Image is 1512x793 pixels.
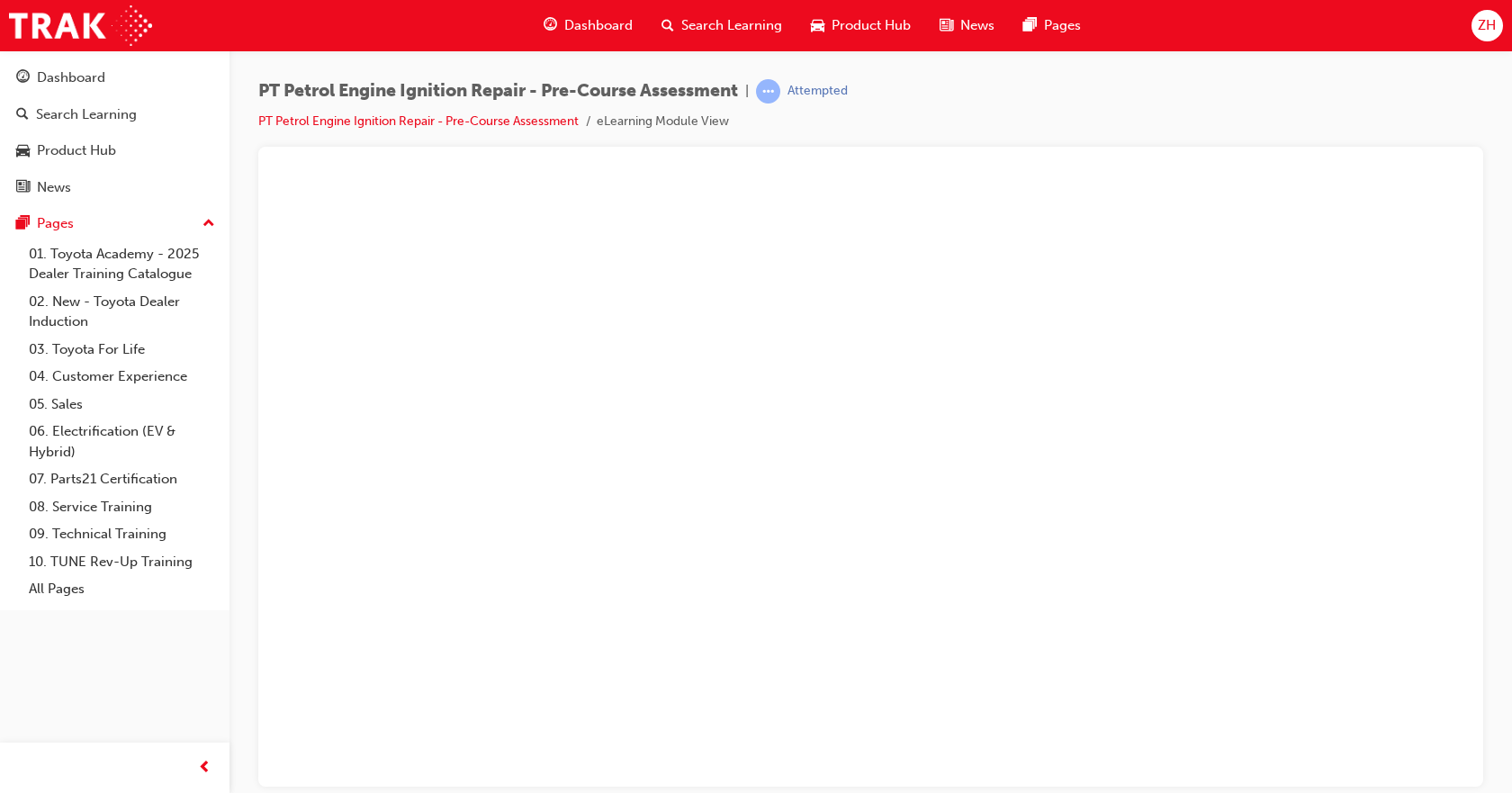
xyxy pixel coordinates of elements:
a: 01. Toyota Academy - 2025 Dealer Training Catalogue [22,240,222,288]
button: DashboardSearch LearningProduct HubNews [7,58,222,207]
div: News [37,177,71,198]
span: learningRecordVerb_ATTEMPT-icon [756,79,780,104]
span: ZH [1478,15,1496,36]
span: guage-icon [16,70,30,86]
a: 05. Sales [22,391,222,419]
span: PT Petrol Engine Ignition Repair - Pre-Course Assessment [258,81,738,102]
span: Pages [1044,15,1081,36]
span: Search Learning [681,15,782,36]
span: news-icon [940,14,953,37]
button: Pages [7,207,222,240]
a: 06. Electrification (EV & Hybrid) [22,418,222,465]
span: pages-icon [1023,14,1037,37]
a: 04. Customer Experience [22,363,222,391]
span: search-icon [661,14,674,37]
button: ZH [1471,10,1503,41]
a: pages-iconPages [1009,7,1095,44]
a: search-iconSearch Learning [647,7,796,44]
span: car-icon [811,14,824,37]
a: car-iconProduct Hub [796,7,925,44]
span: Product Hub [832,15,911,36]
span: guage-icon [544,14,557,37]
a: All Pages [22,575,222,603]
span: pages-icon [16,216,30,232]
img: Trak [9,5,152,46]
span: up-icon [202,212,215,236]
a: 07. Parts21 Certification [22,465,222,493]
span: Dashboard [564,15,633,36]
a: 02. New - Toyota Dealer Induction [22,288,222,336]
span: search-icon [16,107,29,123]
span: News [960,15,994,36]
span: news-icon [16,180,30,196]
a: news-iconNews [925,7,1009,44]
a: Dashboard [7,61,222,95]
span: prev-icon [198,757,211,779]
a: PT Petrol Engine Ignition Repair - Pre-Course Assessment [258,113,579,129]
a: 03. Toyota For Life [22,336,222,364]
div: Product Hub [37,140,116,161]
span: car-icon [16,143,30,159]
a: guage-iconDashboard [529,7,647,44]
a: Product Hub [7,134,222,167]
a: 08. Service Training [22,493,222,521]
li: eLearning Module View [597,112,729,132]
a: 09. Technical Training [22,520,222,548]
a: Search Learning [7,98,222,131]
div: Search Learning [36,104,137,125]
div: Attempted [787,83,848,100]
div: Pages [37,213,74,234]
a: 10. TUNE Rev-Up Training [22,548,222,576]
a: News [7,171,222,204]
div: Dashboard [37,68,105,88]
span: | [745,81,749,102]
